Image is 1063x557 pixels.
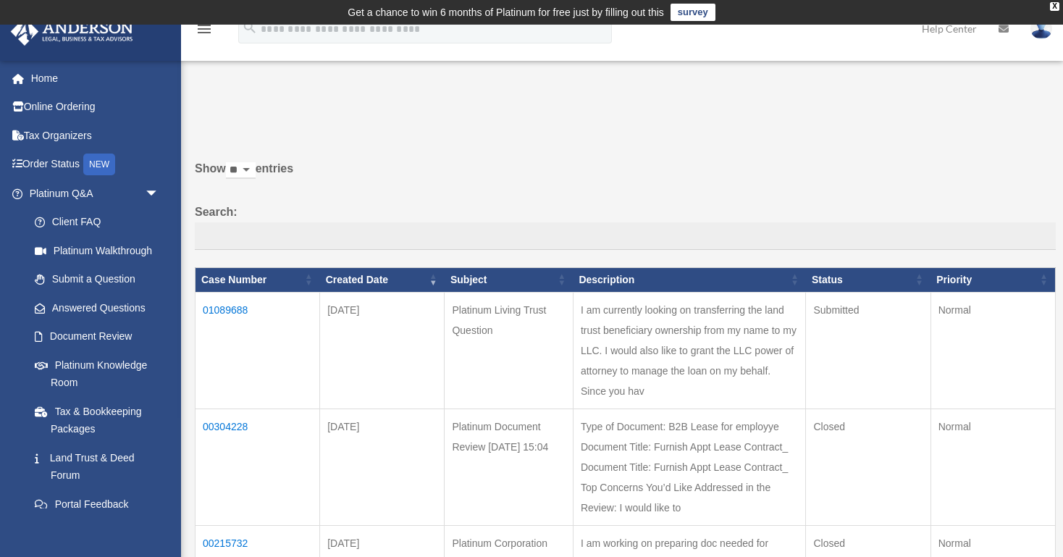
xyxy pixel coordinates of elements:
[806,409,930,525] td: Closed
[196,409,320,525] td: 00304228
[573,409,806,525] td: Type of Document: B2B Lease for employye Document Title: Furnish Appt Lease Contract_ Document Ti...
[10,64,181,93] a: Home
[195,222,1056,250] input: Search:
[195,159,1056,193] label: Show entries
[196,25,213,38] a: menu
[20,351,174,397] a: Platinum Knowledge Room
[83,154,115,175] div: NEW
[7,17,138,46] img: Anderson Advisors Platinum Portal
[20,236,174,265] a: Platinum Walkthrough
[20,322,174,351] a: Document Review
[10,179,174,208] a: Platinum Q&Aarrow_drop_down
[930,409,1055,525] td: Normal
[10,121,181,150] a: Tax Organizers
[573,292,806,409] td: I am currently looking on transferring the land trust beneficiary ownership from my name to my LL...
[806,292,930,409] td: Submitted
[20,208,174,237] a: Client FAQ
[1050,2,1059,11] div: close
[348,4,664,21] div: Get a chance to win 6 months of Platinum for free just by filling out this
[20,397,174,443] a: Tax & Bookkeeping Packages
[196,292,320,409] td: 01089688
[196,20,213,38] i: menu
[226,162,256,179] select: Showentries
[20,490,174,519] a: Portal Feedback
[445,292,573,409] td: Platinum Living Trust Question
[806,267,930,292] th: Status: activate to sort column ascending
[573,267,806,292] th: Description: activate to sort column ascending
[242,20,258,35] i: search
[445,409,573,525] td: Platinum Document Review [DATE] 15:04
[930,267,1055,292] th: Priority: activate to sort column ascending
[320,292,445,409] td: [DATE]
[145,179,174,209] span: arrow_drop_down
[10,150,181,180] a: Order StatusNEW
[20,443,174,490] a: Land Trust & Deed Forum
[20,293,167,322] a: Answered Questions
[320,267,445,292] th: Created Date: activate to sort column ascending
[445,267,573,292] th: Subject: activate to sort column ascending
[1030,18,1052,39] img: User Pic
[10,93,181,122] a: Online Ordering
[20,265,174,294] a: Submit a Question
[671,4,715,21] a: survey
[196,267,320,292] th: Case Number: activate to sort column ascending
[195,202,1056,250] label: Search:
[930,292,1055,409] td: Normal
[320,409,445,525] td: [DATE]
